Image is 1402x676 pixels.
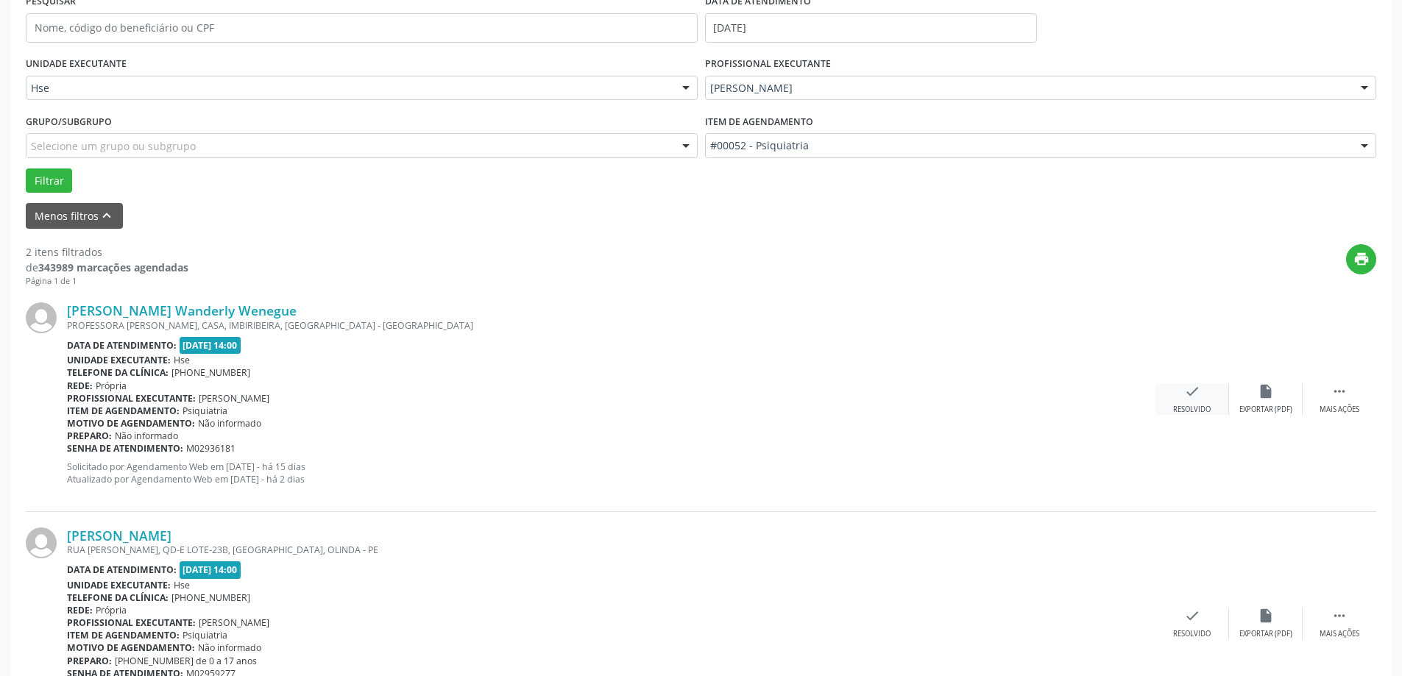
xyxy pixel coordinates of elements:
[67,392,196,405] b: Profissional executante:
[1346,244,1376,274] button: print
[99,207,115,224] i: keyboard_arrow_up
[26,203,123,229] button: Menos filtroskeyboard_arrow_up
[67,417,195,430] b: Motivo de agendamento:
[67,319,1155,332] div: PROFESSORA [PERSON_NAME], CASA, IMBIRIBEIRA, [GEOGRAPHIC_DATA] - [GEOGRAPHIC_DATA]
[186,442,236,455] span: M02936181
[705,110,813,133] label: Item de agendamento
[67,354,171,366] b: Unidade executante:
[67,442,183,455] b: Senha de atendimento:
[67,405,180,417] b: Item de agendamento:
[199,616,269,629] span: [PERSON_NAME]
[67,302,297,319] a: [PERSON_NAME] Wanderly Wenegue
[1184,608,1200,624] i: check
[67,604,93,616] b: Rede:
[710,81,1347,96] span: [PERSON_NAME]
[174,579,190,591] span: Hse
[96,604,127,616] span: Própria
[67,591,169,604] b: Telefone da clínica:
[174,354,190,366] span: Hse
[1173,629,1211,639] div: Resolvido
[1239,629,1292,639] div: Exportar (PDF)
[1173,405,1211,415] div: Resolvido
[1320,405,1359,415] div: Mais ações
[31,138,196,154] span: Selecione um grupo ou subgrupo
[67,655,112,667] b: Preparo:
[171,366,250,379] span: [PHONE_NUMBER]
[1184,383,1200,399] i: check
[183,629,227,641] span: Psiquiatria
[180,561,241,578] span: [DATE] 14:00
[183,405,227,417] span: Psiquiatria
[171,591,250,604] span: [PHONE_NUMBER]
[705,53,831,76] label: PROFISSIONAL EXECUTANTE
[198,417,261,430] span: Não informado
[67,460,1155,485] p: Solicitado por Agendamento Web em [DATE] - há 15 dias Atualizado por Agendamento Web em [DATE] - ...
[26,275,188,288] div: Página 1 de 1
[1331,383,1348,399] i: 
[67,380,93,392] b: Rede:
[67,579,171,591] b: Unidade executante:
[710,138,1347,153] span: #00052 - Psiquiatria
[67,563,177,576] b: Data de atendimento:
[31,81,668,96] span: Hse
[26,260,188,275] div: de
[67,430,112,442] b: Preparo:
[1353,251,1370,267] i: print
[1331,608,1348,624] i: 
[67,641,195,654] b: Motivo de agendamento:
[199,392,269,405] span: [PERSON_NAME]
[26,168,72,193] button: Filtrar
[67,527,171,544] a: [PERSON_NAME]
[67,366,169,379] b: Telefone da clínica:
[115,655,257,667] span: [PHONE_NUMBER] de 0 a 17 anos
[67,339,177,352] b: Data de atendimento:
[1320,629,1359,639] div: Mais ações
[26,302,57,333] img: img
[38,260,188,274] strong: 343989 marcações agendadas
[26,527,57,558] img: img
[67,544,1155,556] div: RUA [PERSON_NAME], QD-E LOTE-23B, [GEOGRAPHIC_DATA], OLINDA - PE
[26,53,127,76] label: UNIDADE EXECUTANTE
[67,616,196,629] b: Profissional executante:
[1258,383,1274,399] i: insert_drive_file
[67,629,180,641] b: Item de agendamento:
[115,430,178,442] span: Não informado
[1239,405,1292,415] div: Exportar (PDF)
[26,13,698,43] input: Nome, código do beneficiário ou CPF
[198,641,261,654] span: Não informado
[1258,608,1274,624] i: insert_drive_file
[26,244,188,260] div: 2 itens filtrados
[96,380,127,392] span: Própria
[705,13,1037,43] input: Selecione um intervalo
[26,110,112,133] label: Grupo/Subgrupo
[180,337,241,354] span: [DATE] 14:00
